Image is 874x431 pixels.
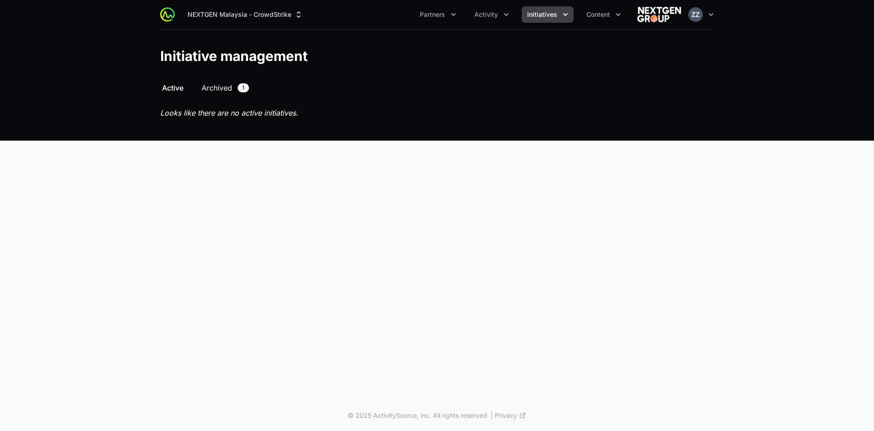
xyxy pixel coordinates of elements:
[637,5,681,24] img: NEXTGEN Malaysia
[414,6,462,23] div: Partners menu
[182,6,309,23] button: NEXTGEN Malaysia - CrowdStrike
[162,82,183,93] span: Active
[688,7,703,22] img: Zafirah Zulkefli
[586,10,610,19] span: Content
[469,6,514,23] button: Activity
[469,6,514,23] div: Activity menu
[160,107,714,118] p: Looks like there are no active initiatives.
[160,48,308,64] h1: Initiative management
[474,10,498,19] span: Activity
[160,82,714,93] nav: Initiative activity log navigation
[414,6,462,23] button: Partners
[238,83,249,92] span: 1
[581,6,626,23] div: Content menu
[491,411,493,420] span: |
[348,411,489,420] p: © 2025 ActivitySource, inc. All rights reserved.
[160,82,185,93] a: Active
[522,6,574,23] button: Initiatives
[202,82,232,93] span: Archived
[495,411,526,420] a: Privacy
[420,10,445,19] span: Partners
[200,82,251,93] a: Archived1
[175,6,626,23] div: Main navigation
[522,6,574,23] div: Initiatives menu
[581,6,626,23] button: Content
[527,10,557,19] span: Initiatives
[182,6,309,23] div: Supplier switch menu
[160,7,175,22] img: ActivitySource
